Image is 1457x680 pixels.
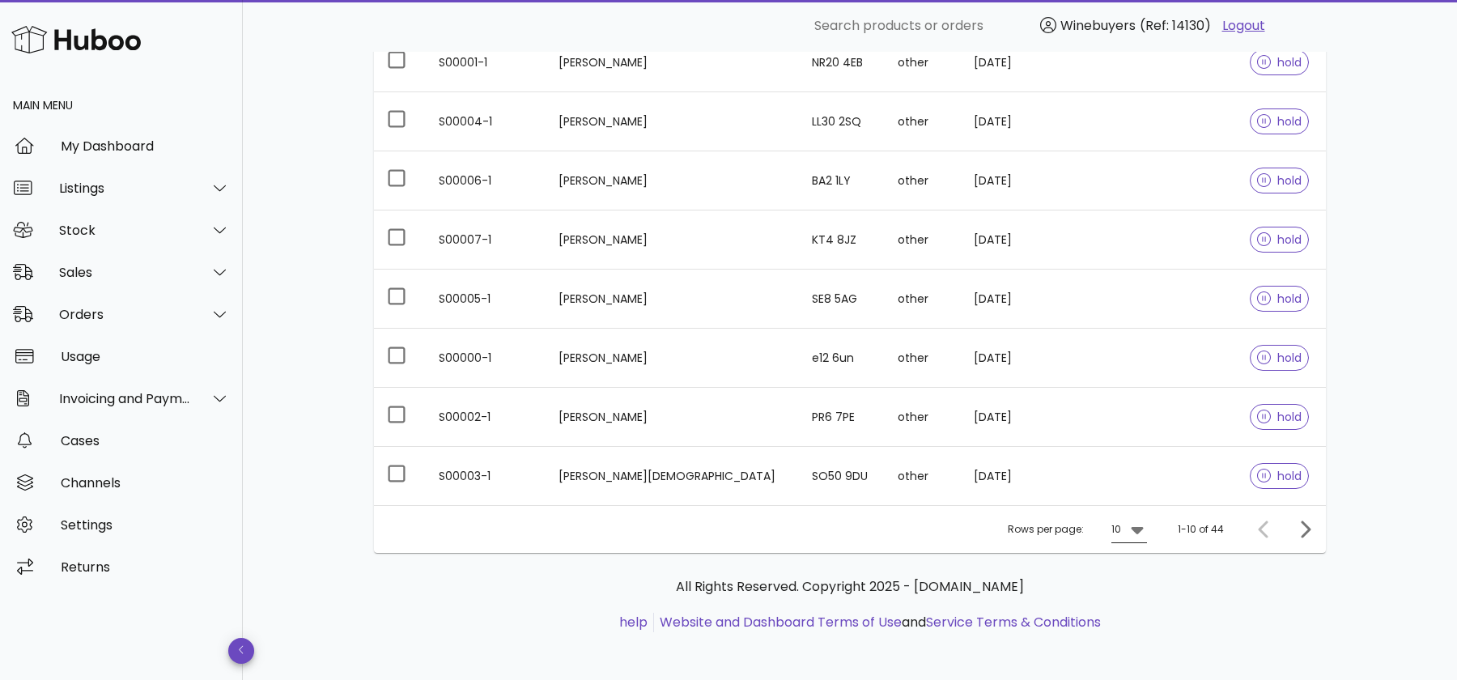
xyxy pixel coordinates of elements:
td: [DATE] [961,210,1067,270]
td: S00005-1 [426,270,546,329]
td: other [885,388,961,447]
td: S00004-1 [426,92,546,151]
td: [PERSON_NAME] [546,151,799,210]
td: [PERSON_NAME] [546,92,799,151]
span: hold [1257,234,1302,245]
div: Invoicing and Payments [59,391,191,406]
td: [DATE] [961,151,1067,210]
div: 1-10 of 44 [1178,522,1224,537]
div: Orders [59,307,191,322]
td: PR6 7PE [799,388,884,447]
div: Returns [61,559,230,575]
td: other [885,329,961,388]
td: [DATE] [961,388,1067,447]
td: [DATE] [961,92,1067,151]
span: hold [1257,175,1302,186]
td: S00000-1 [426,329,546,388]
td: [DATE] [961,33,1067,92]
div: My Dashboard [61,138,230,154]
div: Settings [61,517,230,533]
td: S00007-1 [426,210,546,270]
div: Sales [59,265,191,280]
div: Rows per page: [1008,506,1147,553]
p: All Rights Reserved. Copyright 2025 - [DOMAIN_NAME] [387,577,1313,597]
td: other [885,151,961,210]
td: other [885,447,961,505]
td: S00001-1 [426,33,546,92]
a: Website and Dashboard Terms of Use [660,613,902,631]
span: hold [1257,293,1302,304]
td: [DATE] [961,329,1067,388]
td: LL30 2SQ [799,92,884,151]
div: 10Rows per page: [1111,516,1147,542]
td: SE8 5AG [799,270,884,329]
div: Usage [61,349,230,364]
td: [PERSON_NAME] [546,388,799,447]
td: e12 6un [799,329,884,388]
div: Cases [61,433,230,448]
td: [PERSON_NAME][DEMOGRAPHIC_DATA] [546,447,799,505]
a: Service Terms & Conditions [926,613,1101,631]
div: Stock [59,223,191,238]
td: other [885,270,961,329]
button: Next page [1290,515,1319,544]
span: hold [1257,352,1302,363]
td: NR20 4EB [799,33,884,92]
a: help [619,613,648,631]
td: other [885,33,961,92]
td: S00003-1 [426,447,546,505]
td: KT4 8JZ [799,210,884,270]
span: hold [1257,57,1302,68]
td: [PERSON_NAME] [546,33,799,92]
span: hold [1257,470,1302,482]
td: [PERSON_NAME] [546,329,799,388]
span: Winebuyers [1060,16,1136,35]
a: Logout [1222,16,1265,36]
div: 10 [1111,522,1121,537]
div: Channels [61,475,230,491]
td: BA2 1LY [799,151,884,210]
div: Listings [59,181,191,196]
span: hold [1257,411,1302,423]
td: [PERSON_NAME] [546,210,799,270]
span: hold [1257,116,1302,127]
span: (Ref: 14130) [1140,16,1211,35]
img: Huboo Logo [11,22,141,57]
td: other [885,92,961,151]
td: S00002-1 [426,388,546,447]
td: [DATE] [961,447,1067,505]
td: S00006-1 [426,151,546,210]
td: [DATE] [961,270,1067,329]
li: and [654,613,1101,632]
td: SO50 9DU [799,447,884,505]
td: other [885,210,961,270]
td: [PERSON_NAME] [546,270,799,329]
